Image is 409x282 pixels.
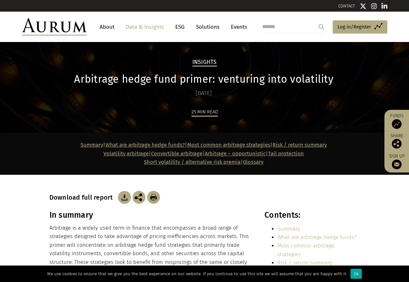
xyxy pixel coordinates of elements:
h2: Insights [192,59,217,67]
a: What are arbitrage hedge funds? [105,142,185,148]
a: ESG [172,21,188,33]
a: Most common arbitrage strategies [277,243,334,257]
img: Linkedin icon [382,3,387,9]
a: About [96,21,118,33]
img: Download Article [147,191,160,204]
img: Aurum [22,18,87,36]
img: Instagram icon [371,3,377,9]
a: Funds [388,113,406,129]
input: Submit [315,20,328,33]
div: Ok [350,269,362,279]
a: Events [228,21,247,33]
a: Risk / return summary [277,260,332,266]
a: Convertible arbitrage [151,151,202,157]
a: Summary [81,142,103,148]
img: Download Article [118,191,131,204]
a: Log in/Register [333,20,387,34]
h3: In summary [49,210,251,220]
h3: Contents: [264,210,358,220]
span: Log in/Register [338,23,371,31]
a: Solutions [193,21,223,33]
a: Summary [277,226,300,232]
h1: Arbitrage hedge fund primer: venturing into volatility [49,73,358,86]
div: [DATE] [49,89,358,98]
strong: | | | [81,142,273,148]
a: What are arbitrage hedge funds? [277,234,356,240]
a: Sign up [388,153,406,169]
img: Access Funds [392,119,402,129]
a: Short volatility / alternative risk premia [144,159,241,165]
img: Share this post [392,139,402,149]
a: CONTACT [338,4,355,8]
a: Risk / return summary [273,142,327,148]
a: Arbitrage – opportunistic [205,151,266,157]
h3: Download full report [49,193,116,201]
div: 25 min read [191,108,218,117]
a: Tail protection [268,151,304,157]
a: Volatility arbitrage [103,151,149,157]
a: Data & Insights [123,21,167,33]
img: Share this post [133,191,145,204]
strong: | | | [103,151,268,157]
a: Glossary [243,159,264,165]
span: | [144,159,264,165]
div: Share [388,134,406,149]
img: Sign up to our newsletter [392,160,402,169]
img: Twitter icon [360,3,366,9]
a: Most common arbitrage strategies [187,142,270,148]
